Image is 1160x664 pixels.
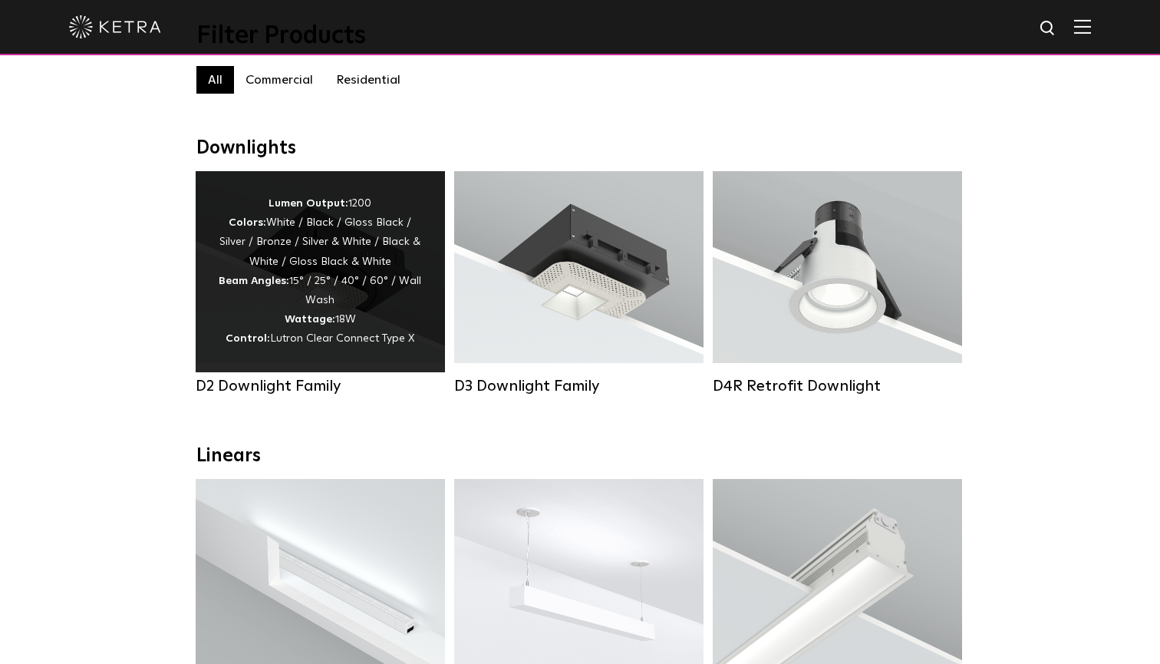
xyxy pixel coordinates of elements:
[1074,19,1091,34] img: Hamburger%20Nav.svg
[713,171,962,394] a: D4R Retrofit Downlight Lumen Output:800Colors:White / BlackBeam Angles:15° / 25° / 40° / 60°Watta...
[196,377,445,395] div: D2 Downlight Family
[229,217,266,228] strong: Colors:
[285,314,335,325] strong: Wattage:
[1039,19,1058,38] img: search icon
[454,171,704,394] a: D3 Downlight Family Lumen Output:700 / 900 / 1100Colors:White / Black / Silver / Bronze / Paintab...
[713,377,962,395] div: D4R Retrofit Downlight
[219,194,422,349] div: 1200 White / Black / Gloss Black / Silver / Bronze / Silver & White / Black & White / Gloss Black...
[196,445,964,467] div: Linears
[325,66,412,94] label: Residential
[196,66,234,94] label: All
[234,66,325,94] label: Commercial
[226,333,270,344] strong: Control:
[196,137,964,160] div: Downlights
[270,333,414,344] span: Lutron Clear Connect Type X
[269,198,348,209] strong: Lumen Output:
[219,276,289,286] strong: Beam Angles:
[454,377,704,395] div: D3 Downlight Family
[196,171,445,394] a: D2 Downlight Family Lumen Output:1200Colors:White / Black / Gloss Black / Silver / Bronze / Silve...
[69,15,161,38] img: ketra-logo-2019-white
